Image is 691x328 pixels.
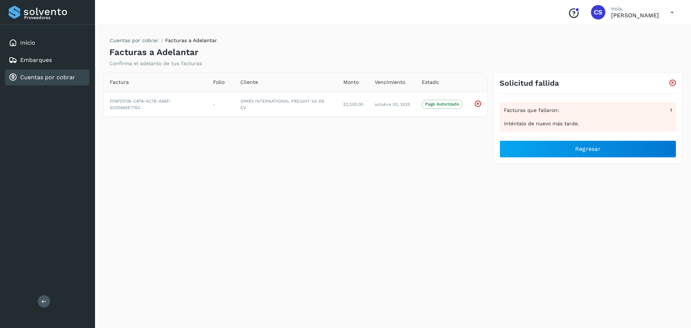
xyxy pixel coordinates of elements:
h3: Solicitud fallida [500,78,559,87]
div: Facturas que fallaron: [504,107,672,114]
span: Vencimiento [375,78,405,86]
span: Factura [110,78,129,86]
td: SPARX INTERNATIONAL FREIGHT SA DE CV [235,92,337,117]
p: CARLOS SALVADOR TORRES RUEDA [611,12,659,19]
span: Monto [343,78,359,86]
td: - [207,92,235,117]
span: 1 [670,107,672,114]
td: F09FDF0B-C4F8-4C7B-A66F-5C00465E715C [104,92,207,117]
p: Pago Autorizado [425,102,459,107]
span: Estado [422,78,439,86]
a: Inicio [20,39,35,46]
button: Regresar [500,140,676,158]
a: Cuentas por cobrar [20,74,75,81]
div: Cuentas por cobrar [5,69,89,85]
span: Cliente [240,78,258,86]
div: Inténtalo de nuevo más tarde. [504,120,672,127]
span: 52,200.00 [343,102,363,107]
span: Facturas a Adelantar [165,37,217,43]
span: octubre 02, 2025 [375,102,410,107]
span: Regresar [575,145,601,153]
nav: breadcrumb [109,37,217,47]
p: Proveedores [24,15,86,20]
p: Confirma el adelanto de tus facturas [109,60,202,67]
h4: Facturas a Adelantar [109,47,198,58]
div: Inicio [5,35,89,51]
div: Embarques [5,52,89,68]
p: Hola, [611,6,659,12]
span: Folio [213,78,225,86]
a: Cuentas por cobrar [110,37,158,43]
a: Embarques [20,57,52,63]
